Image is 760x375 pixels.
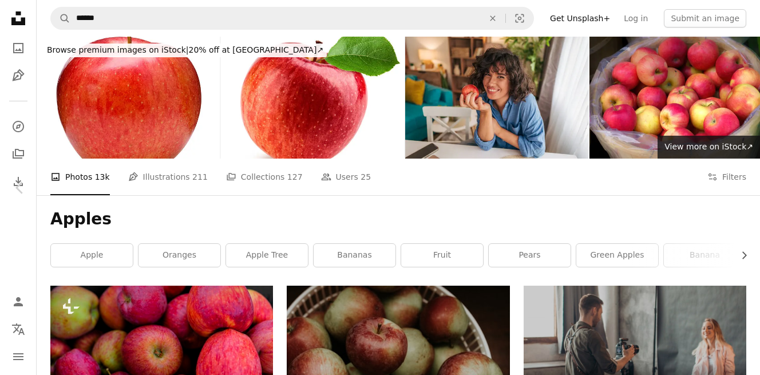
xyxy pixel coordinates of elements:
[405,37,588,159] img: Refreshing Bite of an Apple
[37,37,220,159] img: Red Apple
[51,7,70,29] button: Search Unsplash
[50,357,273,367] a: a pile of red apples sitting on top of each other
[50,7,534,30] form: Find visuals sitewide
[287,354,509,365] a: red apples on white plastic container
[221,37,404,159] img: Red apple isolated on white background, clipping path, full depth of field
[314,244,395,267] a: bananas
[734,244,746,267] button: scroll list to the right
[658,136,760,159] a: View more on iStock↗
[226,244,308,267] a: apple tree
[489,244,571,267] a: pears
[361,171,371,183] span: 25
[47,45,188,54] span: Browse premium images on iStock |
[50,209,746,230] h1: Apples
[707,159,746,195] button: Filters
[401,244,483,267] a: fruit
[47,45,323,54] span: 20% off at [GEOGRAPHIC_DATA] ↗
[7,37,30,60] a: Photos
[7,345,30,368] button: Menu
[7,115,30,138] a: Explore
[617,9,655,27] a: Log in
[192,171,208,183] span: 211
[37,37,334,64] a: Browse premium images on iStock|20% off at [GEOGRAPHIC_DATA]↗
[664,142,753,151] span: View more on iStock ↗
[7,290,30,313] a: Log in / Sign up
[51,244,133,267] a: apple
[287,171,303,183] span: 127
[138,244,220,267] a: oranges
[576,244,658,267] a: green apples
[480,7,505,29] button: Clear
[664,9,746,27] button: Submit an image
[664,244,746,267] a: banana
[543,9,617,27] a: Get Unsplash+
[226,159,303,195] a: Collections 127
[506,7,533,29] button: Visual search
[7,318,30,341] button: Language
[720,133,760,243] a: Next
[7,64,30,87] a: Illustrations
[128,159,208,195] a: Illustrations 211
[321,159,371,195] a: Users 25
